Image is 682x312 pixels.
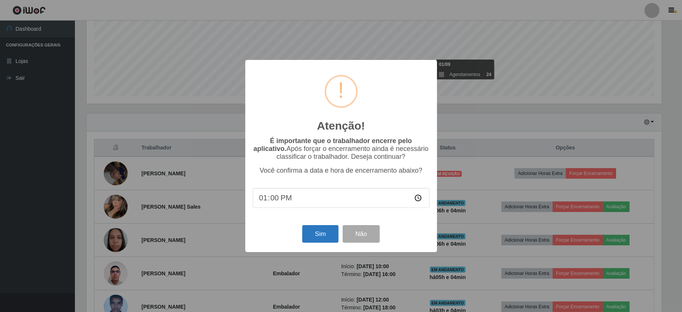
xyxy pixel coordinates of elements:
[253,137,430,161] p: Após forçar o encerramento ainda é necessário classificar o trabalhador. Deseja continuar?
[343,225,380,243] button: Não
[302,225,339,243] button: Sim
[317,119,365,133] h2: Atenção!
[254,137,412,152] b: É importante que o trabalhador encerre pelo aplicativo.
[253,167,430,175] p: Você confirma a data e hora de encerramento abaixo?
